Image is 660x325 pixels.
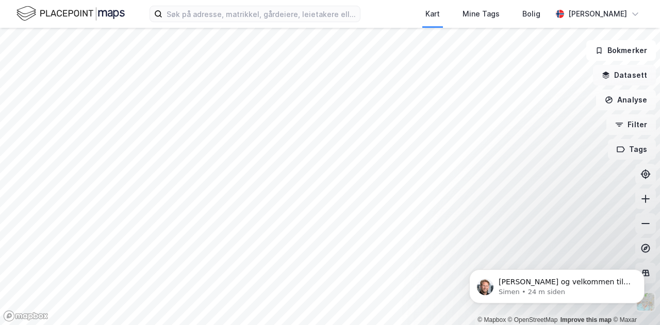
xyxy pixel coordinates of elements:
[606,114,656,135] button: Filter
[596,90,656,110] button: Analyse
[45,30,177,79] span: [PERSON_NAME] og velkommen til Newsec Maps, [PERSON_NAME] det er du lurer på så er det bare å ta ...
[593,65,656,85] button: Datasett
[477,316,506,323] a: Mapbox
[162,6,360,22] input: Søk på adresse, matrikkel, gårdeiere, leietakere eller personer
[454,248,660,320] iframe: Intercom notifications melding
[522,8,540,20] div: Bolig
[608,139,656,160] button: Tags
[3,310,48,322] a: Mapbox homepage
[463,8,500,20] div: Mine Tags
[508,316,558,323] a: OpenStreetMap
[560,316,612,323] a: Improve this map
[586,40,656,61] button: Bokmerker
[425,8,440,20] div: Kart
[16,5,125,23] img: logo.f888ab2527a4732fd821a326f86c7f29.svg
[45,40,178,49] p: Message from Simen, sent 24 m siden
[568,8,627,20] div: [PERSON_NAME]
